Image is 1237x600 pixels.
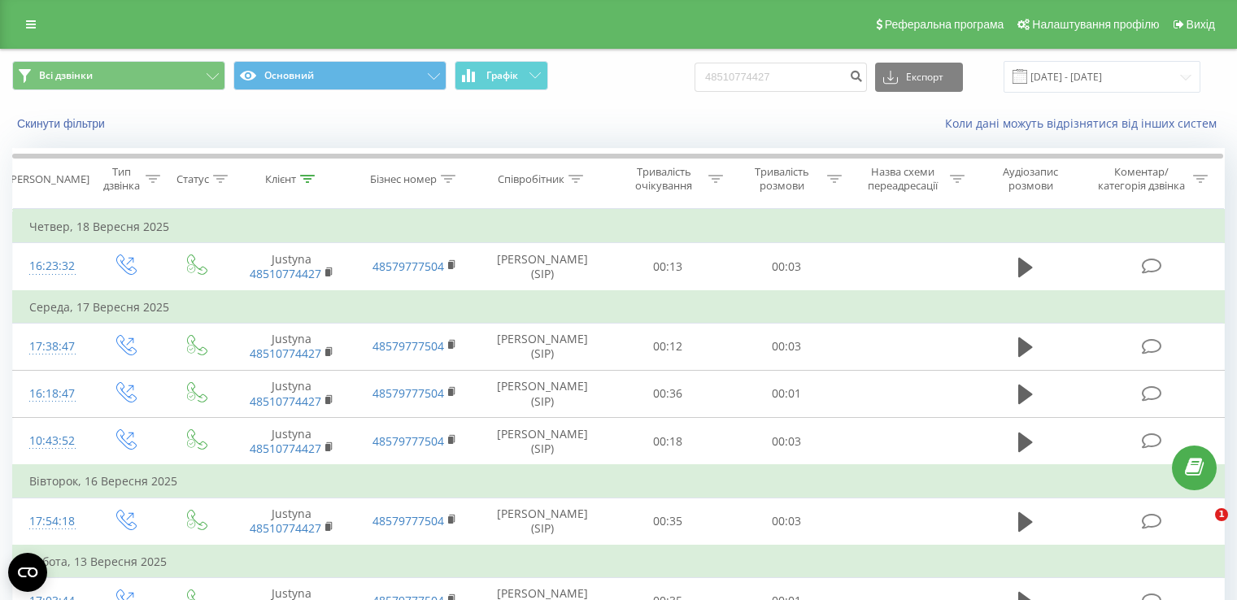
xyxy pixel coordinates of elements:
span: Всі дзвінки [39,69,93,82]
a: 48579777504 [372,513,444,528]
a: 48579777504 [372,338,444,354]
td: [PERSON_NAME] (SIP) [477,418,609,466]
td: Середа, 17 Вересня 2025 [13,291,1225,324]
td: [PERSON_NAME] (SIP) [477,370,609,417]
span: Вихід [1187,18,1215,31]
button: Open CMP widget [8,553,47,592]
div: Статус [176,172,209,186]
td: 00:18 [609,418,727,466]
span: Графік [486,70,518,81]
td: Субота, 13 Вересня 2025 [13,546,1225,578]
div: 10:43:52 [29,425,72,457]
a: 48510774427 [250,520,321,536]
div: Бізнес номер [370,172,437,186]
td: 00:35 [609,498,727,546]
a: 48579777504 [372,259,444,274]
div: Клієнт [265,172,296,186]
button: Основний [233,61,446,90]
td: [PERSON_NAME] (SIP) [477,498,609,546]
td: [PERSON_NAME] (SIP) [477,243,609,291]
button: Експорт [875,63,963,92]
td: Justyna [230,243,353,291]
button: Всі дзвінки [12,61,225,90]
a: 48579777504 [372,433,444,449]
div: Аудіозапис розмови [983,165,1078,193]
div: 17:54:18 [29,506,72,537]
div: 17:38:47 [29,331,72,363]
div: 16:23:32 [29,250,72,282]
td: Четвер, 18 Вересня 2025 [13,211,1225,243]
td: 00:03 [727,418,845,466]
div: Назва схеми переадресації [860,165,946,193]
td: 00:03 [727,323,845,370]
span: 1 [1215,508,1228,521]
td: Justyna [230,498,353,546]
td: 00:13 [609,243,727,291]
div: Тривалість розмови [742,165,823,193]
input: Пошук за номером [695,63,867,92]
div: Співробітник [498,172,564,186]
td: 00:03 [727,498,845,546]
a: Коли дані можуть відрізнятися вiд інших систем [945,115,1225,131]
a: 48510774427 [250,346,321,361]
td: Вівторок, 16 Вересня 2025 [13,465,1225,498]
a: 48510774427 [250,441,321,456]
td: 00:12 [609,323,727,370]
a: 48510774427 [250,393,321,409]
a: 48510774427 [250,266,321,281]
button: Графік [455,61,548,90]
td: Justyna [230,370,353,417]
td: Justyna [230,323,353,370]
td: Justyna [230,418,353,466]
td: [PERSON_NAME] (SIP) [477,323,609,370]
span: Налаштування профілю [1032,18,1159,31]
div: [PERSON_NAME] [7,172,89,186]
a: 48579777504 [372,385,444,401]
td: 00:36 [609,370,727,417]
span: Реферальна програма [885,18,1004,31]
div: Коментар/категорія дзвінка [1094,165,1189,193]
td: 00:03 [727,243,845,291]
div: Тривалість очікування [624,165,705,193]
div: Тип дзвінка [102,165,141,193]
iframe: Intercom live chat [1182,508,1221,547]
button: Скинути фільтри [12,116,113,131]
div: 16:18:47 [29,378,72,410]
td: 00:01 [727,370,845,417]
